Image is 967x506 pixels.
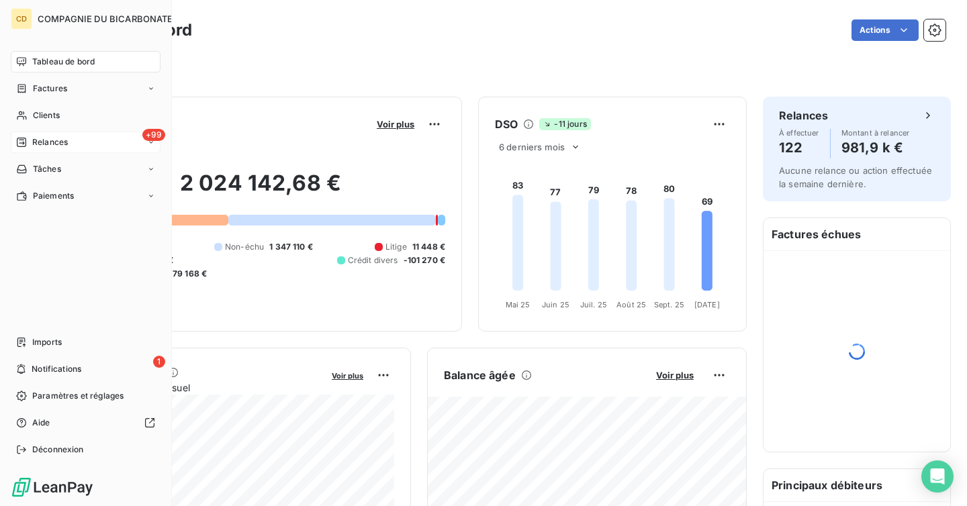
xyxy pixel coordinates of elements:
[652,369,698,381] button: Voir plus
[11,412,160,434] a: Aide
[694,300,720,309] tspan: [DATE]
[377,119,414,130] span: Voir plus
[32,444,84,456] span: Déconnexion
[32,363,81,375] span: Notifications
[373,118,418,130] button: Voir plus
[225,241,264,253] span: Non-échu
[580,300,607,309] tspan: Juil. 25
[921,460,954,493] div: Open Intercom Messenger
[11,8,32,30] div: CD
[11,476,94,498] img: Logo LeanPay
[654,300,684,309] tspan: Sept. 25
[38,13,173,24] span: COMPAGNIE DU BICARBONATE
[32,136,68,148] span: Relances
[153,356,165,368] span: 1
[385,241,407,253] span: Litige
[32,417,50,429] span: Aide
[542,300,569,309] tspan: Juin 25
[656,370,694,381] span: Voir plus
[33,190,74,202] span: Paiements
[332,371,363,381] span: Voir plus
[764,218,950,250] h6: Factures échues
[764,469,950,501] h6: Principaux débiteurs
[444,367,516,383] h6: Balance âgée
[33,109,60,121] span: Clients
[616,300,646,309] tspan: Août 25
[779,137,819,158] h4: 122
[32,336,62,348] span: Imports
[506,300,531,309] tspan: Mai 25
[779,129,819,137] span: À effectuer
[779,107,828,123] h6: Relances
[32,390,124,402] span: Paramètres et réglages
[348,254,398,266] span: Crédit divers
[142,129,165,141] span: +99
[33,163,61,175] span: Tâches
[328,369,367,381] button: Voir plus
[76,170,445,210] h2: 2 024 142,68 €
[32,56,95,68] span: Tableau de bord
[851,19,919,41] button: Actions
[539,118,590,130] span: -11 jours
[779,165,932,189] span: Aucune relance ou action effectuée la semaine dernière.
[495,116,518,132] h6: DSO
[269,241,313,253] span: 1 347 110 €
[841,129,910,137] span: Montant à relancer
[169,268,207,280] span: -79 168 €
[33,83,67,95] span: Factures
[841,137,910,158] h4: 981,9 k €
[412,241,445,253] span: 11 448 €
[499,142,565,152] span: 6 derniers mois
[76,381,322,395] span: Chiffre d'affaires mensuel
[404,254,446,266] span: -101 270 €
